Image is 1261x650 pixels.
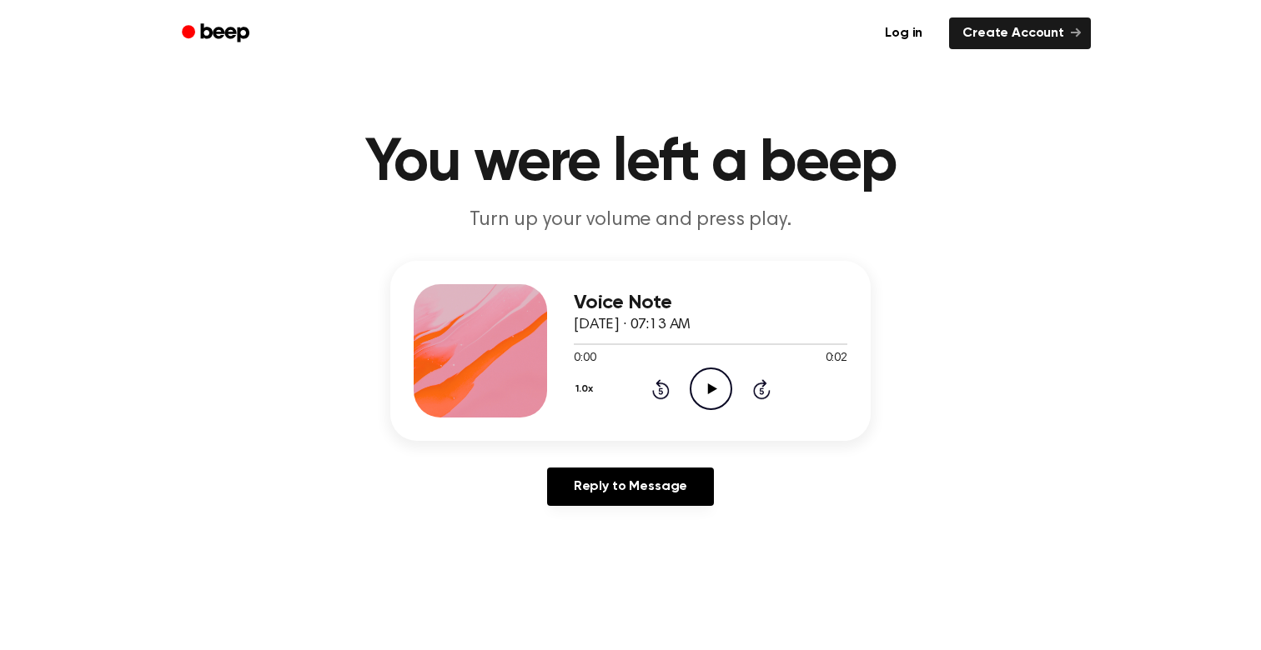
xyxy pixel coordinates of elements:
span: 0:00 [574,350,595,367]
a: Reply to Message [547,467,714,506]
a: Log in [868,14,939,52]
span: 0:02 [826,350,847,367]
span: [DATE] · 07:13 AM [574,317,691,332]
a: Beep [170,17,264,50]
p: Turn up your volume and press play. [310,207,951,234]
a: Create Account [949,17,1091,49]
h1: You were left a beep [203,133,1058,193]
button: 1.0x [574,375,599,403]
h3: Voice Note [574,292,847,314]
